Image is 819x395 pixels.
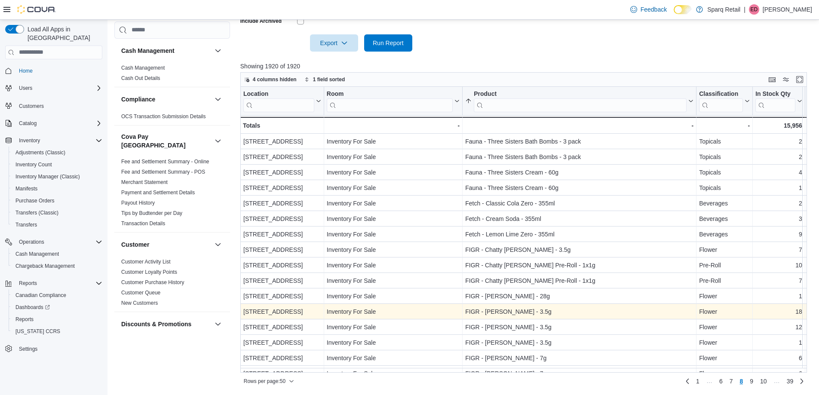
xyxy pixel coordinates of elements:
a: Dashboards [12,302,53,312]
div: Topicals [699,152,750,162]
div: Flower [699,306,750,317]
a: Cash Management [12,249,62,259]
button: Cova Pay [GEOGRAPHIC_DATA] [121,132,211,150]
a: Customers [15,101,47,111]
div: Cova Pay [GEOGRAPHIC_DATA] [114,156,230,232]
button: Cash Management [213,46,223,56]
span: Adjustments (Classic) [15,149,65,156]
div: [STREET_ADDRESS] [243,183,321,193]
button: Room [327,90,460,112]
span: 6 [719,377,723,386]
h3: Cash Management [121,46,175,55]
span: Reports [15,316,34,323]
button: Product [465,90,693,112]
img: Cova [17,5,56,14]
div: 2 [755,136,802,147]
div: 12 [755,322,802,332]
button: Catalog [2,117,106,129]
a: Chargeback Management [12,261,78,271]
span: Manifests [15,185,37,192]
span: Rows per page : 50 [244,378,285,385]
button: Cash Management [121,46,211,55]
button: 4 columns hidden [241,74,300,85]
button: Users [15,83,36,93]
div: Pre-Roll [699,276,750,286]
span: Canadian Compliance [12,290,102,300]
a: Dashboards [9,301,106,313]
span: Adjustments (Classic) [12,147,102,158]
span: Users [19,85,32,92]
div: [STREET_ADDRESS] [243,291,321,301]
button: Inventory [15,135,43,146]
h3: Customer [121,240,149,249]
span: Dashboards [12,302,102,312]
span: Cash Management [15,251,59,257]
button: Purchase Orders [9,195,106,207]
button: Enter fullscreen [794,74,805,85]
a: Purchase Orders [12,196,58,206]
a: Next page [797,376,807,386]
button: Users [2,82,106,94]
button: Settings [2,343,106,355]
span: Transfers (Classic) [15,209,58,216]
a: Customer Queue [121,290,160,296]
button: Customers [2,99,106,112]
p: Sparq Retail [707,4,740,15]
span: Reports [15,278,102,288]
a: Page 1 of 39 [693,374,703,388]
span: 10 [760,377,767,386]
li: Skipping pages 2 to 5 [703,377,716,388]
div: Fauna - Three Sisters Cream - 60g [465,167,693,178]
button: Chargeback Management [9,260,106,272]
span: Inventory Manager (Classic) [15,173,80,180]
span: Purchase Orders [12,196,102,206]
span: Chargeback Management [12,261,102,271]
div: [STREET_ADDRESS] [243,353,321,363]
a: Home [15,66,36,76]
a: Customer Purchase History [121,279,184,285]
div: [STREET_ADDRESS] [243,136,321,147]
input: Dark Mode [674,5,692,14]
span: 1 [696,377,699,386]
button: 1 field sorted [301,74,349,85]
div: FIGR - [PERSON_NAME] - 3.5g [465,322,693,332]
a: Transfers (Classic) [12,208,62,218]
a: Page 9 of 39 [746,374,757,388]
button: Discounts & Promotions [213,319,223,329]
a: Canadian Compliance [12,290,70,300]
div: FIGR - [PERSON_NAME] - 7g [465,353,693,363]
span: Inventory Manager (Classic) [12,171,102,182]
span: Feedback [641,5,667,14]
button: Inventory Manager (Classic) [9,171,106,183]
a: Tips by Budtender per Day [121,210,182,216]
div: Classification [699,90,743,98]
button: Customer [213,239,223,250]
div: 2 [755,198,802,208]
span: Fee and Settlement Summary - Online [121,158,209,165]
div: [STREET_ADDRESS] [243,368,321,379]
span: 9 [750,377,753,386]
div: FIGR - [PERSON_NAME] - 3.5g [465,306,693,317]
a: Fee and Settlement Summary - POS [121,169,205,175]
button: Rows per page:50 [240,376,298,386]
span: [US_STATE] CCRS [15,328,60,335]
div: Product [474,90,687,112]
span: Inventory Count [12,159,102,170]
div: Topicals [699,136,750,147]
a: Inventory Manager (Classic) [12,171,83,182]
div: Fauna - Three Sisters Bath Bombs - 3 pack [465,152,693,162]
div: Inventory For Sale [327,276,460,286]
div: 7 [755,245,802,255]
div: [STREET_ADDRESS] [243,322,321,332]
span: ED [751,4,758,15]
div: Location [243,90,314,98]
div: Room [327,90,453,98]
div: 7 [755,276,802,286]
button: Cova Pay [GEOGRAPHIC_DATA] [213,136,223,146]
div: Inventory For Sale [327,245,460,255]
div: - [327,120,460,131]
a: Feedback [627,1,670,18]
button: Inventory Count [9,159,106,171]
div: 3 [755,214,802,224]
button: Reports [15,278,40,288]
